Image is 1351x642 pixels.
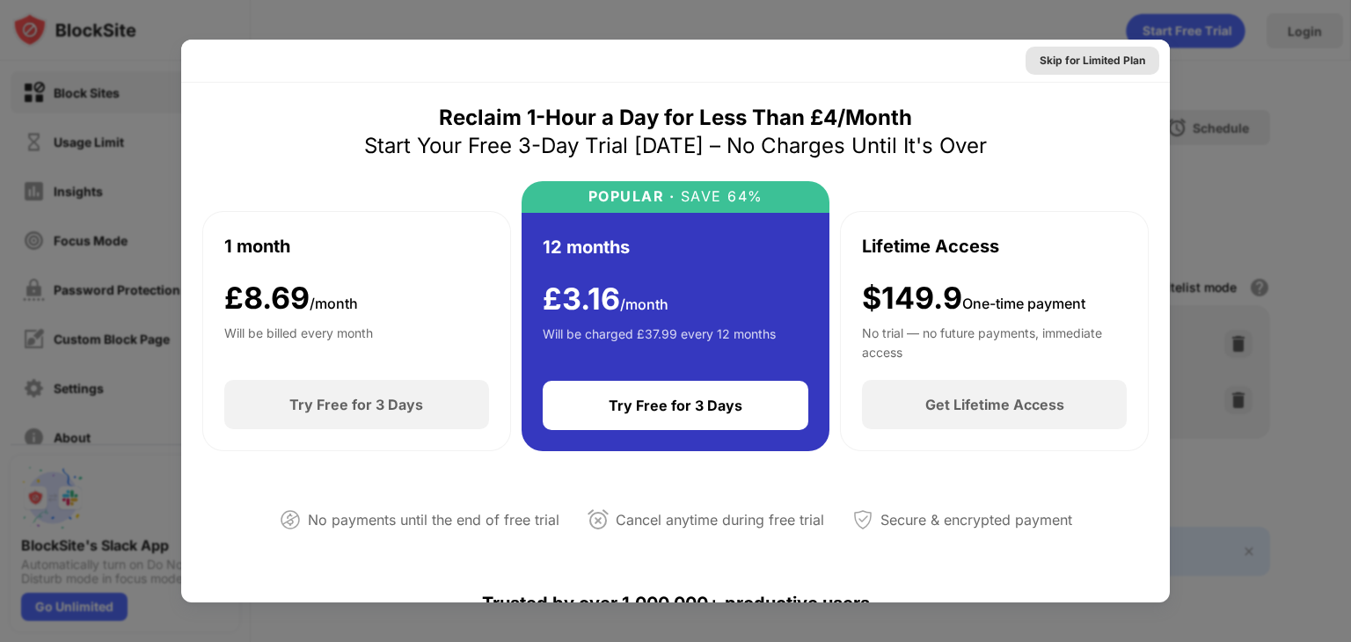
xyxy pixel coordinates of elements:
[862,281,1085,317] div: $149.9
[588,509,609,530] img: cancel-anytime
[588,188,675,205] div: POPULAR ·
[862,324,1127,359] div: No trial — no future payments, immediate access
[308,507,559,533] div: No payments until the end of free trial
[862,233,999,259] div: Lifetime Access
[1040,52,1145,69] div: Skip for Limited Plan
[675,188,763,205] div: SAVE 64%
[280,509,301,530] img: not-paying
[543,281,668,317] div: £ 3.16
[925,396,1064,413] div: Get Lifetime Access
[439,104,912,132] div: Reclaim 1-Hour a Day for Less Than £4/Month
[609,397,742,414] div: Try Free for 3 Days
[224,233,290,259] div: 1 month
[310,295,358,312] span: /month
[543,234,630,260] div: 12 months
[880,507,1072,533] div: Secure & encrypted payment
[620,295,668,313] span: /month
[962,295,1085,312] span: One-time payment
[543,325,776,360] div: Will be charged £37.99 every 12 months
[224,281,358,317] div: £ 8.69
[852,509,873,530] img: secured-payment
[289,396,423,413] div: Try Free for 3 Days
[364,132,987,160] div: Start Your Free 3-Day Trial [DATE] – No Charges Until It's Over
[224,324,373,359] div: Will be billed every month
[616,507,824,533] div: Cancel anytime during free trial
